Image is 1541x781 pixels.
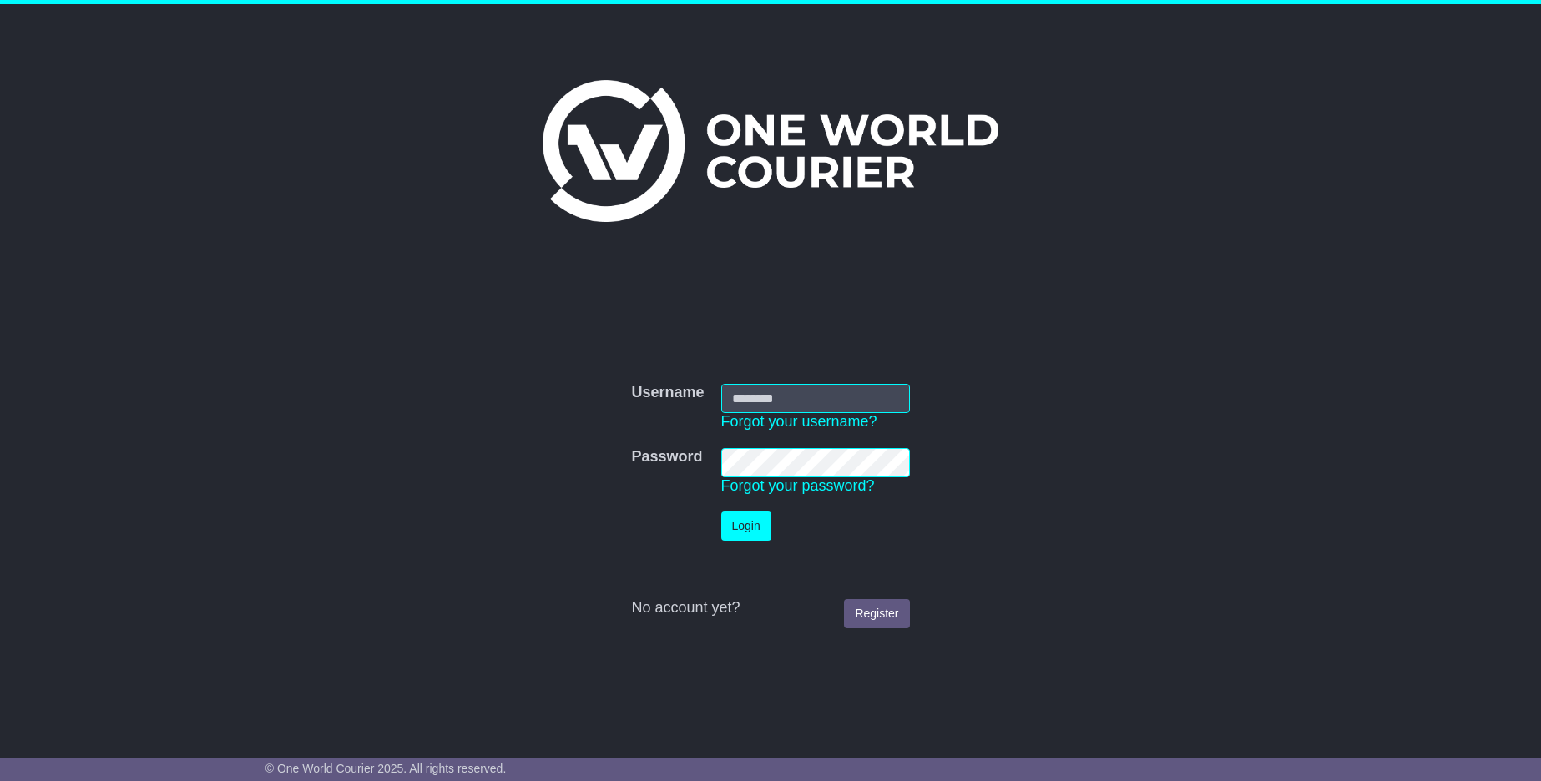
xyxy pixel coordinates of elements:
span: © One World Courier 2025. All rights reserved. [265,762,507,775]
label: Username [631,384,704,402]
button: Login [721,511,771,541]
a: Register [844,599,909,628]
img: One World [543,80,998,222]
label: Password [631,448,702,466]
div: No account yet? [631,599,909,617]
a: Forgot your password? [721,477,875,494]
a: Forgot your username? [721,413,877,430]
